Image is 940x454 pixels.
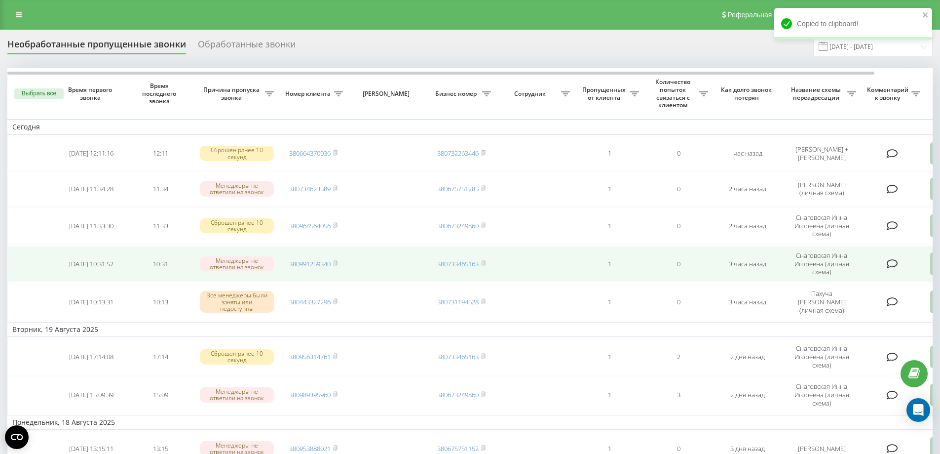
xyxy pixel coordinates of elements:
[57,284,126,320] td: [DATE] 10:13:31
[57,172,126,206] td: [DATE] 11:34:28
[782,207,861,244] td: Снаговская Инна Игоревна (личная схема)
[198,39,296,54] div: Обработанные звонки
[57,137,126,170] td: [DATE] 12:11:16
[57,207,126,244] td: [DATE] 11:33:30
[57,339,126,375] td: [DATE] 17:14:08
[437,259,479,268] a: 380733465163
[644,137,713,170] td: 0
[575,137,644,170] td: 1
[126,207,195,244] td: 11:33
[437,149,479,158] a: 380732263446
[727,11,808,19] span: Реферальная программа
[126,339,195,375] td: 17:14
[713,172,782,206] td: 2 часа назад
[200,218,274,233] div: Сброшен ранее 10 секунд
[575,207,644,244] td: 1
[289,149,331,158] a: 380664370036
[7,39,186,54] div: Необработанные пропущенные звонки
[649,78,699,109] span: Количество попыток связаться с клиентом
[713,339,782,375] td: 2 дня назад
[787,86,847,101] span: Название схемы переадресации
[200,387,274,402] div: Менеджеры не ответили на звонок
[289,352,331,361] a: 380956314761
[782,246,861,282] td: Снаговская Инна Игоревна (личная схема)
[437,352,479,361] a: 380733465163
[57,246,126,282] td: [DATE] 10:31:52
[713,284,782,320] td: 3 часа назад
[713,137,782,170] td: час назад
[782,284,861,320] td: Пахуча [PERSON_NAME] (личная схема)
[782,172,861,206] td: [PERSON_NAME] (личная схема)
[644,377,713,413] td: 3
[713,207,782,244] td: 2 часа назад
[134,82,187,105] span: Время последнего звонка
[644,246,713,282] td: 0
[200,86,265,101] span: Причина пропуска звонка
[713,377,782,413] td: 2 дня назад
[437,297,479,306] a: 380731194528
[580,86,630,101] span: Пропущенных от клиента
[644,207,713,244] td: 0
[289,221,331,230] a: 380964564056
[922,11,929,20] button: close
[289,297,331,306] a: 380443327296
[432,90,482,98] span: Бизнес номер
[782,137,861,170] td: [PERSON_NAME] + [PERSON_NAME]
[575,377,644,413] td: 1
[866,86,911,101] span: Комментарий к звонку
[782,339,861,375] td: Снаговская Инна Игоревна (личная схема)
[200,349,274,364] div: Сброшен ранее 10 секунд
[437,184,479,193] a: 380675751285
[644,284,713,320] td: 0
[126,377,195,413] td: 15:09
[65,86,118,101] span: Время первого звонка
[200,291,274,313] div: Все менеджеры были заняты или недоступны
[437,390,479,399] a: 380673249860
[126,284,195,320] td: 10:13
[289,444,331,453] a: 380953888021
[200,181,274,196] div: Менеджеры не ответили на звонок
[575,172,644,206] td: 1
[721,86,774,101] span: Как долго звонок потерян
[501,90,561,98] span: Сотрудник
[126,246,195,282] td: 10:31
[126,137,195,170] td: 12:11
[200,146,274,161] div: Сброшен ранее 10 секунд
[289,259,331,268] a: 380991259340
[57,377,126,413] td: [DATE] 15:09:39
[356,90,418,98] span: [PERSON_NAME]
[774,8,932,40] div: Copied to clipboard!
[284,90,334,98] span: Номер клиента
[906,398,930,422] div: Open Intercom Messenger
[713,246,782,282] td: 3 часа назад
[644,339,713,375] td: 2
[782,377,861,413] td: Снаговская Инна Игоревна (личная схема)
[5,425,29,449] button: Open CMP widget
[644,172,713,206] td: 0
[289,184,331,193] a: 380734623589
[575,284,644,320] td: 1
[575,339,644,375] td: 1
[437,221,479,230] a: 380673249860
[14,88,64,99] button: Выбрать все
[126,172,195,206] td: 11:34
[289,390,331,399] a: 380989395960
[575,246,644,282] td: 1
[437,444,479,453] a: 380675751152
[200,256,274,271] div: Менеджеры не ответили на звонок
